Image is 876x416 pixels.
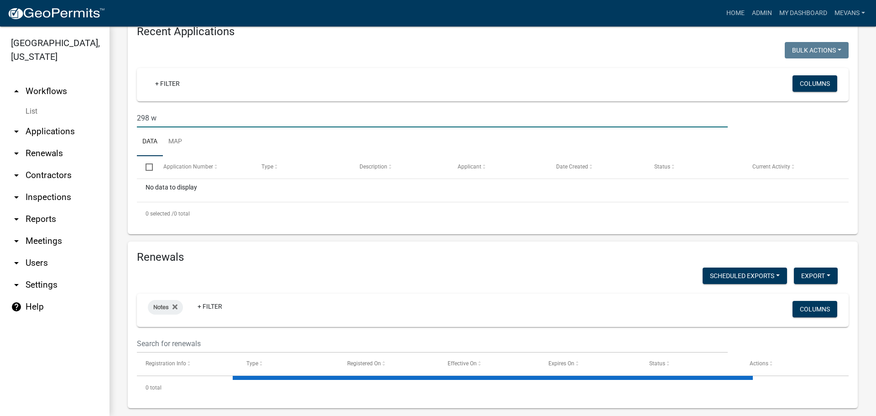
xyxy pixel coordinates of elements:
[137,156,154,178] datatable-header-cell: Select
[137,334,728,353] input: Search for renewals
[793,301,837,317] button: Columns
[137,179,849,202] div: No data to display
[448,360,477,367] span: Effective On
[458,163,481,170] span: Applicant
[137,127,163,157] a: Data
[11,148,22,159] i: arrow_drop_down
[449,156,547,178] datatable-header-cell: Applicant
[556,163,588,170] span: Date Created
[137,202,849,225] div: 0 total
[794,268,838,284] button: Export
[793,75,837,92] button: Columns
[748,5,776,22] a: Admin
[540,353,641,375] datatable-header-cell: Expires On
[146,211,174,217] span: 0 selected /
[641,353,741,375] datatable-header-cell: Status
[11,301,22,312] i: help
[547,156,645,178] datatable-header-cell: Date Created
[776,5,831,22] a: My Dashboard
[146,360,186,367] span: Registration Info
[154,156,252,178] datatable-header-cell: Application Number
[654,163,670,170] span: Status
[261,163,273,170] span: Type
[360,163,387,170] span: Description
[246,360,258,367] span: Type
[548,360,574,367] span: Expires On
[11,126,22,137] i: arrow_drop_down
[190,298,229,315] a: + Filter
[11,192,22,203] i: arrow_drop_down
[11,258,22,269] i: arrow_drop_down
[752,163,790,170] span: Current Activity
[723,5,748,22] a: Home
[137,251,849,264] h4: Renewals
[646,156,744,178] datatable-header-cell: Status
[163,127,188,157] a: Map
[137,376,849,399] div: 0 total
[148,75,187,92] a: + Filter
[785,42,849,58] button: Bulk Actions
[703,268,787,284] button: Scheduled Exports
[11,86,22,97] i: arrow_drop_up
[163,163,213,170] span: Application Number
[11,236,22,247] i: arrow_drop_down
[744,156,842,178] datatable-header-cell: Current Activity
[649,360,665,367] span: Status
[153,304,169,311] span: Notes
[238,353,339,375] datatable-header-cell: Type
[338,353,439,375] datatable-header-cell: Registered On
[741,353,842,375] datatable-header-cell: Actions
[137,25,849,38] h4: Recent Applications
[137,109,728,127] input: Search for applications
[439,353,540,375] datatable-header-cell: Effective On
[11,214,22,225] i: arrow_drop_down
[11,279,22,290] i: arrow_drop_down
[750,360,768,367] span: Actions
[11,170,22,181] i: arrow_drop_down
[253,156,351,178] datatable-header-cell: Type
[137,353,238,375] datatable-header-cell: Registration Info
[351,156,449,178] datatable-header-cell: Description
[347,360,381,367] span: Registered On
[831,5,869,22] a: Mevans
